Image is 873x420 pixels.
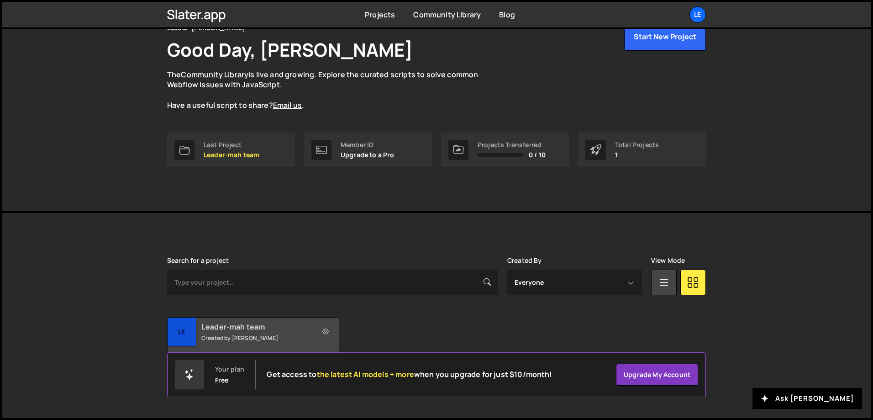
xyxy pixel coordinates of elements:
h2: Leader-mah team [201,322,311,332]
label: Search for a project [167,257,229,264]
a: Community Library [413,10,481,20]
div: Member ID [341,141,394,149]
input: Type your project... [167,270,498,295]
button: Start New Project [624,22,706,51]
a: Le Leader-mah team Created by [PERSON_NAME] 34 pages, last updated by [PERSON_NAME] [DATE] [167,317,339,374]
a: Upgrade my account [616,364,698,386]
a: Last Project Leader-mah team [167,133,295,167]
label: Created By [507,257,542,264]
p: 1 [615,151,659,159]
div: Total Projects [615,141,659,149]
small: Created by [PERSON_NAME] [201,334,311,342]
a: Community Library [181,69,248,80]
div: Le [168,318,196,346]
span: 0 / 10 [529,151,546,159]
a: Projects [365,10,395,20]
h1: Good Day, [PERSON_NAME] [167,37,413,62]
a: Email us [273,100,302,110]
span: the latest AI models + more [317,369,414,379]
p: Upgrade to a Pro [341,151,394,159]
div: 34 pages, last updated by [PERSON_NAME] [DATE] [168,346,339,374]
h2: Get access to when you upgrade for just $10/month! [267,370,552,379]
div: Free [215,377,229,384]
button: Ask [PERSON_NAME] [752,388,862,409]
a: Blog [499,10,515,20]
p: The is live and growing. Explore the curated scripts to solve common Webflow issues with JavaScri... [167,69,496,111]
div: Your plan [215,366,244,373]
a: Le [689,6,706,23]
p: Leader-mah team [204,151,259,159]
label: View Mode [651,257,685,264]
div: Last Project [204,141,259,149]
div: Projects Transferred [478,141,546,149]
